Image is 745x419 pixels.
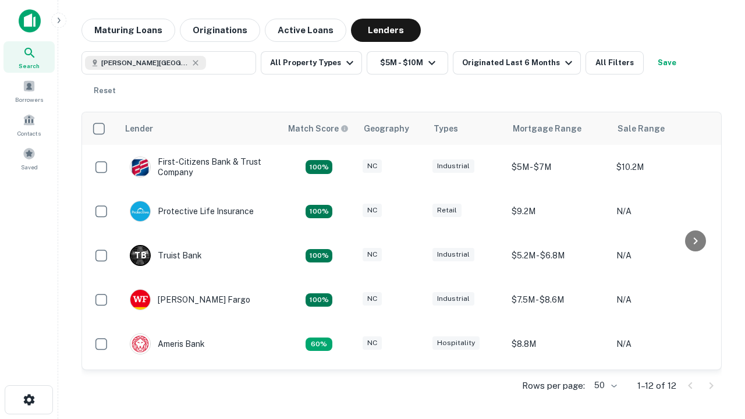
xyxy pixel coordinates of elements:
[637,379,676,393] p: 1–12 of 12
[687,289,745,345] iframe: Chat Widget
[130,157,269,177] div: First-citizens Bank & Trust Company
[506,145,611,189] td: $5M - $7M
[3,109,55,140] a: Contacts
[118,112,281,145] th: Lender
[363,159,382,173] div: NC
[363,248,382,261] div: NC
[364,122,409,136] div: Geography
[506,112,611,145] th: Mortgage Range
[130,289,250,310] div: [PERSON_NAME] Fargo
[453,51,581,74] button: Originated Last 6 Months
[427,112,506,145] th: Types
[648,51,686,74] button: Save your search to get updates of matches that match your search criteria.
[130,333,205,354] div: Ameris Bank
[432,159,474,173] div: Industrial
[288,122,346,135] h6: Match Score
[125,122,153,136] div: Lender
[3,41,55,73] a: Search
[130,157,150,177] img: picture
[288,122,349,135] div: Capitalize uses an advanced AI algorithm to match your search with the best lender. The match sco...
[586,51,644,74] button: All Filters
[506,278,611,322] td: $7.5M - $8.6M
[306,249,332,263] div: Matching Properties: 3, hasApolloMatch: undefined
[3,75,55,106] a: Borrowers
[21,162,38,172] span: Saved
[357,112,427,145] th: Geography
[19,61,40,70] span: Search
[363,204,382,217] div: NC
[590,377,619,394] div: 50
[611,112,715,145] th: Sale Range
[462,56,576,70] div: Originated Last 6 Months
[432,204,462,217] div: Retail
[86,79,123,102] button: Reset
[81,19,175,42] button: Maturing Loans
[618,122,665,136] div: Sale Range
[15,95,43,104] span: Borrowers
[506,366,611,410] td: $9.2M
[363,336,382,350] div: NC
[281,112,357,145] th: Capitalize uses an advanced AI algorithm to match your search with the best lender. The match sco...
[611,322,715,366] td: N/A
[3,143,55,174] a: Saved
[130,290,150,310] img: picture
[180,19,260,42] button: Originations
[434,122,458,136] div: Types
[130,201,254,222] div: Protective Life Insurance
[134,250,146,262] p: T B
[611,233,715,278] td: N/A
[611,189,715,233] td: N/A
[611,145,715,189] td: $10.2M
[130,201,150,221] img: picture
[611,278,715,322] td: N/A
[130,334,150,354] img: picture
[513,122,581,136] div: Mortgage Range
[306,205,332,219] div: Matching Properties: 2, hasApolloMatch: undefined
[261,51,362,74] button: All Property Types
[351,19,421,42] button: Lenders
[306,338,332,351] div: Matching Properties: 1, hasApolloMatch: undefined
[506,322,611,366] td: $8.8M
[432,336,480,350] div: Hospitality
[130,245,202,266] div: Truist Bank
[101,58,189,68] span: [PERSON_NAME][GEOGRAPHIC_DATA], [GEOGRAPHIC_DATA]
[432,248,474,261] div: Industrial
[611,366,715,410] td: N/A
[17,129,41,138] span: Contacts
[306,160,332,174] div: Matching Properties: 2, hasApolloMatch: undefined
[19,9,41,33] img: capitalize-icon.png
[363,292,382,306] div: NC
[432,292,474,306] div: Industrial
[367,51,448,74] button: $5M - $10M
[265,19,346,42] button: Active Loans
[306,293,332,307] div: Matching Properties: 2, hasApolloMatch: undefined
[522,379,585,393] p: Rows per page:
[506,233,611,278] td: $5.2M - $6.8M
[506,189,611,233] td: $9.2M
